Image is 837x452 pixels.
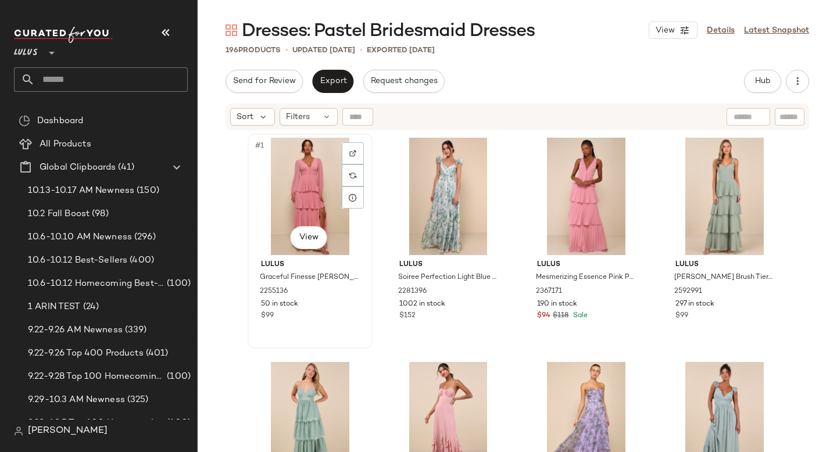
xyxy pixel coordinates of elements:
[571,312,588,320] span: Sale
[754,77,771,86] span: Hub
[399,299,445,310] span: 1002 in stock
[28,231,132,244] span: 10.6-10.10 AM Newness
[260,272,358,283] span: Graceful Finesse [PERSON_NAME] Pleated Long Sleeve Maxi Dress
[134,184,159,198] span: (150)
[28,324,123,337] span: 9.22-9.26 AM Newness
[28,207,90,221] span: 10.2 Fall Boost
[655,26,675,35] span: View
[707,24,735,37] a: Details
[553,311,568,321] span: $118
[286,111,310,123] span: Filters
[123,324,147,337] span: (339)
[261,299,298,310] span: 50 in stock
[28,300,81,314] span: 1 ARIN TEST
[28,424,108,438] span: [PERSON_NAME]
[37,114,83,128] span: Dashboard
[363,70,445,93] button: Request changes
[28,370,164,383] span: 9.22-9.28 Top 100 Homecoming Dresses
[28,417,164,430] span: 9.29-10.5 Top 100 Homecoming Products
[649,21,697,39] button: View
[242,20,535,43] span: Dresses: Pastel Bridesmaid Dresses
[675,260,774,270] span: Lulus
[360,44,362,56] span: •
[260,286,288,297] span: 2255136
[132,231,156,244] span: (296)
[674,272,772,283] span: [PERSON_NAME] Brush Tiered Bustier Maxi Dress
[744,24,809,37] a: Latest Snapshot
[252,138,369,255] img: 11060401_2255136.jpg
[125,393,149,407] span: (325)
[390,138,507,255] img: 11137781_2281396.jpg
[399,311,416,321] span: $152
[226,70,303,93] button: Send for Review
[370,77,438,86] span: Request changes
[312,70,353,93] button: Export
[367,45,435,56] p: Exported [DATE]
[237,111,253,123] span: Sort
[537,299,577,310] span: 190 in stock
[14,426,23,436] img: svg%3e
[674,286,702,297] span: 2592991
[14,40,38,60] span: Lulus
[81,300,99,314] span: (24)
[675,299,714,310] span: 297 in stock
[285,44,288,56] span: •
[319,77,346,86] span: Export
[261,260,359,270] span: Lulus
[536,286,562,297] span: 2367171
[398,286,427,297] span: 2281396
[398,272,496,283] span: Soiree Perfection Light Blue Floral Ruffled Tiered Maxi Dress
[164,370,191,383] span: (100)
[19,115,30,127] img: svg%3e
[226,45,281,56] div: Products
[226,46,238,55] span: 196
[349,150,356,157] img: svg%3e
[40,161,116,174] span: Global Clipboards
[254,140,266,152] span: #1
[536,272,634,283] span: Mesmerizing Essence Pink Pleated Backless Tiered Maxi Dress
[144,347,169,360] span: (401)
[666,138,783,255] img: 12417261_2592991.jpg
[28,277,164,290] span: 10.6-10.12 Homecoming Best-Sellers
[298,233,318,242] span: View
[28,184,134,198] span: 10.13-10.17 AM Newness
[14,27,113,43] img: cfy_white_logo.C9jOOHJF.svg
[537,311,550,321] span: $94
[116,161,134,174] span: (41)
[261,311,274,321] span: $99
[28,347,144,360] span: 9.22-9.26 Top 400 Products
[744,70,781,93] button: Hub
[399,260,498,270] span: Lulus
[164,417,191,430] span: (100)
[349,172,356,179] img: svg%3e
[292,45,355,56] p: updated [DATE]
[675,311,688,321] span: $99
[127,254,154,267] span: (400)
[164,277,191,290] span: (100)
[537,260,635,270] span: Lulus
[290,226,327,249] button: View
[233,77,296,86] span: Send for Review
[40,138,91,151] span: All Products
[226,24,237,36] img: svg%3e
[28,393,125,407] span: 9.29-10.3 AM Newness
[528,138,645,255] img: 11500721_2367171.jpg
[28,254,127,267] span: 10.6-10.12 Best-Sellers
[90,207,109,221] span: (98)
